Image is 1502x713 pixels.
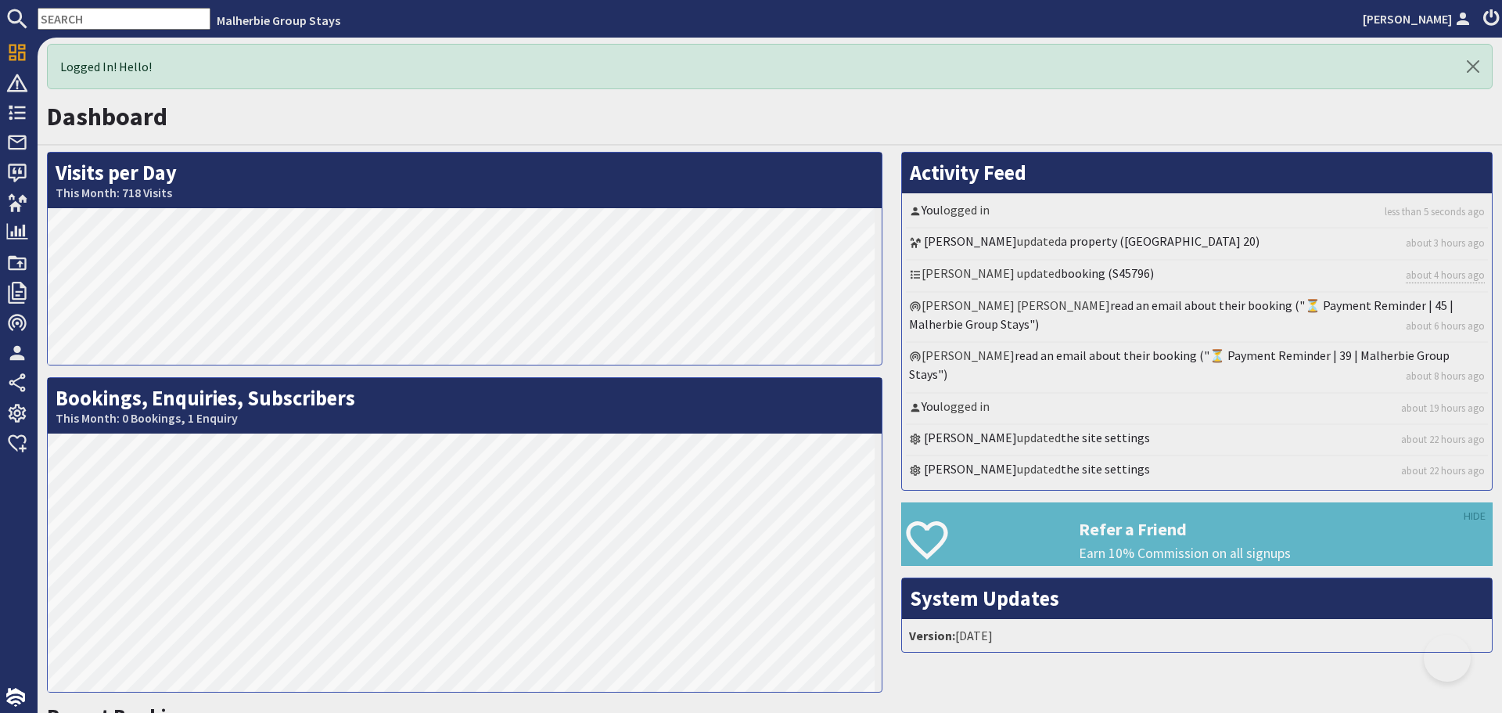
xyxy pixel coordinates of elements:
[922,202,940,218] a: You
[1079,519,1492,539] h3: Refer a Friend
[910,585,1059,611] a: System Updates
[1424,635,1471,682] iframe: Toggle Customer Support
[906,261,1488,293] li: [PERSON_NAME] updated
[906,394,1488,425] li: logged in
[901,502,1493,566] a: Refer a Friend Earn 10% Commission on all signups
[906,623,1488,648] li: [DATE]
[217,13,340,28] a: Malherbie Group Stays
[1061,430,1150,445] a: the site settings
[38,8,210,30] input: SEARCH
[56,185,874,200] small: This Month: 718 Visits
[6,688,25,707] img: staytech_i_w-64f4e8e9ee0a9c174fd5317b4b171b261742d2d393467e5bdba4413f4f884c10.svg
[906,456,1488,486] li: updated
[48,153,882,208] h2: Visits per Day
[47,44,1493,89] div: Logged In! Hello!
[1401,463,1485,478] a: about 22 hours ago
[924,461,1017,477] a: [PERSON_NAME]
[1061,265,1154,281] a: booking (S45796)
[1401,432,1485,447] a: about 22 hours ago
[56,411,874,426] small: This Month: 0 Bookings, 1 Enquiry
[1061,461,1150,477] a: the site settings
[922,398,940,414] a: You
[1406,319,1485,333] a: about 6 hours ago
[1406,369,1485,384] a: about 8 hours ago
[906,229,1488,260] li: updated
[1363,9,1474,28] a: [PERSON_NAME]
[1464,508,1486,525] a: HIDE
[906,197,1488,229] li: logged in
[910,160,1026,185] a: Activity Feed
[1061,233,1259,249] a: a property ([GEOGRAPHIC_DATA] 20)
[909,297,1453,332] a: read an email about their booking ("⏳ Payment Reminder | 45 | Malherbie Group Stays")
[909,628,955,643] strong: Version:
[48,378,882,434] h2: Bookings, Enquiries, Subscribers
[909,347,1450,382] a: read an email about their booking ("⏳ Payment Reminder | 39 | Malherbie Group Stays")
[1401,401,1485,416] a: about 19 hours ago
[1385,204,1485,219] a: less than 5 seconds ago
[1406,236,1485,250] a: about 3 hours ago
[47,101,167,132] a: Dashboard
[1079,543,1492,564] p: Earn 10% Commission on all signups
[924,233,1017,249] a: [PERSON_NAME]
[1406,268,1485,283] a: about 4 hours ago
[906,343,1488,393] li: [PERSON_NAME]
[906,425,1488,456] li: updated
[924,430,1017,445] a: [PERSON_NAME]
[906,293,1488,343] li: [PERSON_NAME] [PERSON_NAME]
